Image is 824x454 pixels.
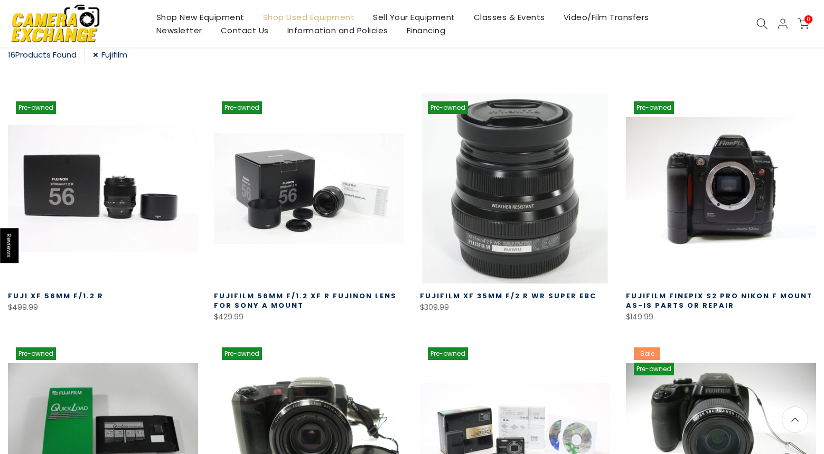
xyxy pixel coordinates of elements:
[626,310,816,324] div: $149.99
[93,48,127,62] a: Fujifilm
[214,291,397,310] a: Fujifilm 56mm f/1.2 XF R Fujinon Lens for Sony A Mount
[420,301,610,314] div: $309.99
[8,301,198,314] div: $499.99
[364,11,465,24] a: Sell Your Equipment
[554,11,658,24] a: Video/Film Transfers
[8,291,104,301] a: Fuji XF 56mm f/1.2 R
[254,11,364,24] a: Shop Used Equipment
[626,291,813,310] a: Fujifilm Finepix S2 Pro Nikon F Mount AS-IS Parts or Repair
[464,11,554,24] a: Classes & Events
[8,48,85,62] div: Products Found
[147,11,254,24] a: Shop New Equipment
[211,24,278,37] a: Contact Us
[8,49,15,60] span: 16
[278,24,397,37] a: Information and Policies
[798,18,809,30] a: 0
[782,406,808,433] a: Back to the top
[397,24,455,37] a: Financing
[804,15,812,23] span: 0
[147,24,211,37] a: Newsletter
[420,291,596,301] a: Fujifilm XF 35mm F/2 R WR Super EBC
[214,310,404,324] div: $429.99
